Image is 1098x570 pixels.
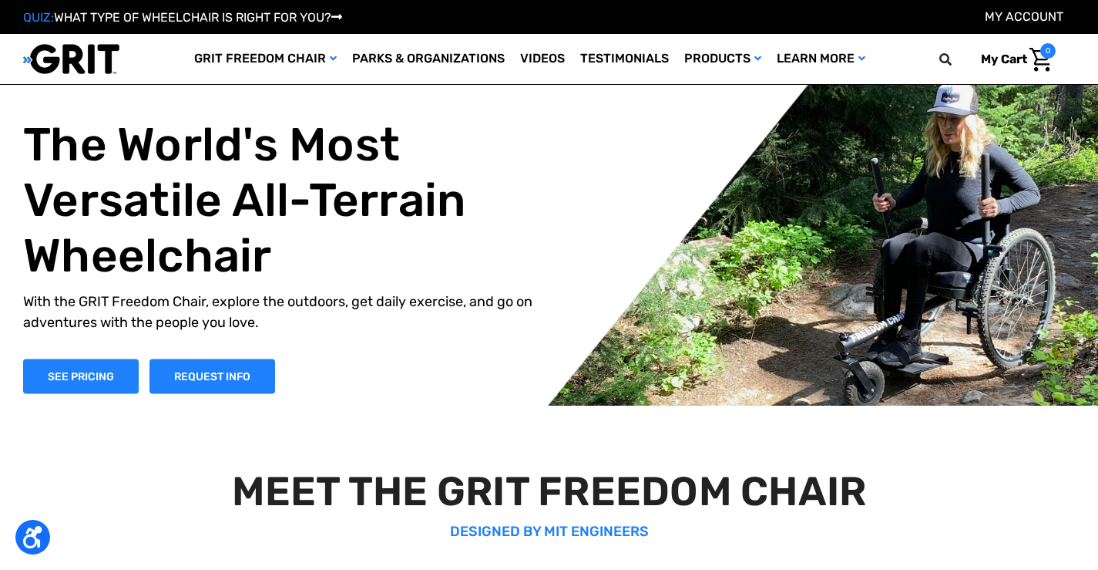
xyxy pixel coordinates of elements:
a: Account [985,9,1063,24]
img: Cart [1029,48,1052,72]
input: Search [946,43,969,76]
h1: The World's Most Versatile All-Terrain Wheelchair [23,116,561,283]
img: GRIT All-Terrain Wheelchair and Mobility Equipment [23,43,119,75]
a: Products [677,34,769,84]
a: Shop Now [23,359,139,393]
iframe: Tidio Chat [1019,471,1091,543]
a: Parks & Organizations [344,34,512,84]
h2: MEET THE GRIT FREEDOM CHAIR [28,467,1071,515]
a: QUIZ:WHAT TYPE OF WHEELCHAIR IS RIGHT FOR YOU? [23,10,342,25]
span: 0 [1040,43,1056,59]
span: QUIZ: [23,10,54,25]
span: My Cart [981,52,1027,66]
a: Learn More [769,34,873,84]
a: Cart with 0 items [969,43,1056,76]
a: GRIT Freedom Chair [186,34,344,84]
p: With the GRIT Freedom Chair, explore the outdoors, get daily exercise, and go on adventures with ... [23,291,561,332]
a: Testimonials [573,34,677,84]
a: Videos [512,34,573,84]
a: Slide number 1, Request Information [149,359,275,393]
p: DESIGNED BY MIT ENGINEERS [28,521,1071,542]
